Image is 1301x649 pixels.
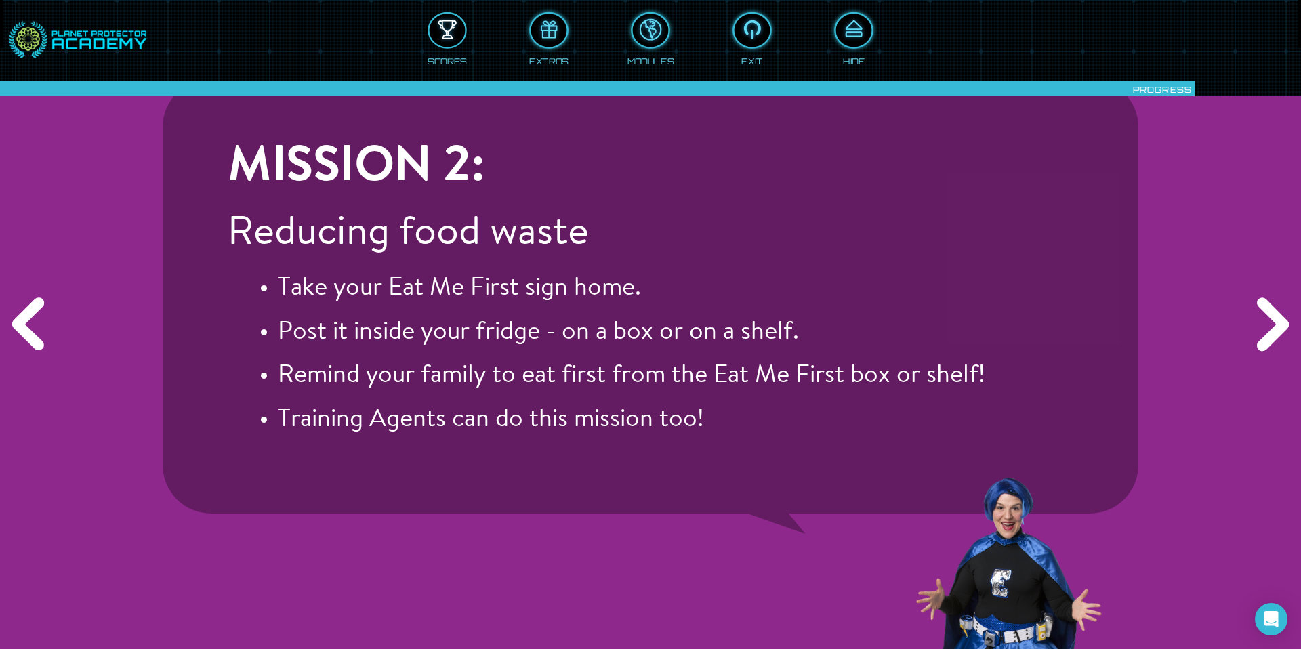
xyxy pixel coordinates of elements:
div: Exit [741,52,762,66]
h3: Mission 2: [228,144,985,194]
div: Hide [843,52,865,66]
div: Open Intercom Messenger [1255,603,1287,635]
div: Scores [428,52,467,66]
li: Take your Eat Me First sign home. [278,274,985,305]
h4: Reducing food waste [228,214,985,254]
div: Extras [529,52,569,66]
li: Post it inside your fridge - on a box or on a shelf. [278,318,985,349]
div: Modules [627,52,674,66]
li: Training Agents can do this mission too! [278,405,985,436]
li: Remind your family to eat first from the Eat Me First box or shelf! [278,361,985,392]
